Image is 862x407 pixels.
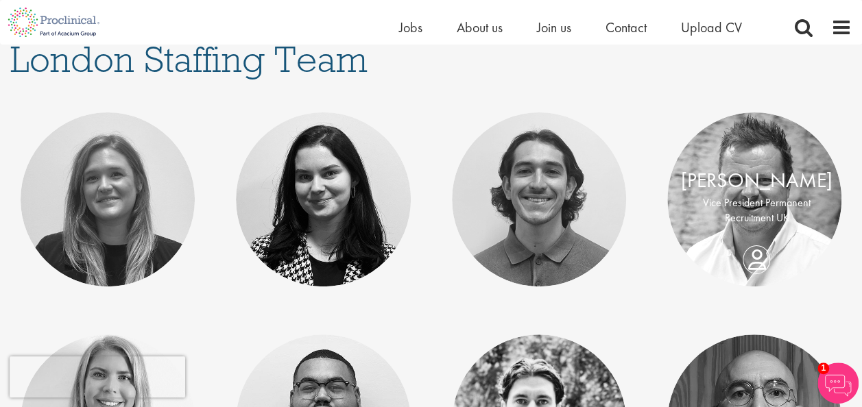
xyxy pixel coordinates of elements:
[10,356,185,397] iframe: reCAPTCHA
[457,18,503,36] a: About us
[817,362,859,404] img: Chatbot
[681,18,742,36] a: Upload CV
[681,166,833,193] a: [PERSON_NAME]
[10,36,368,82] span: London Staffing Team
[399,18,422,36] a: Jobs
[817,362,829,374] span: 1
[537,18,571,36] a: Join us
[681,195,833,226] p: Vice President Permanent Recruitment UK
[606,18,647,36] a: Contact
